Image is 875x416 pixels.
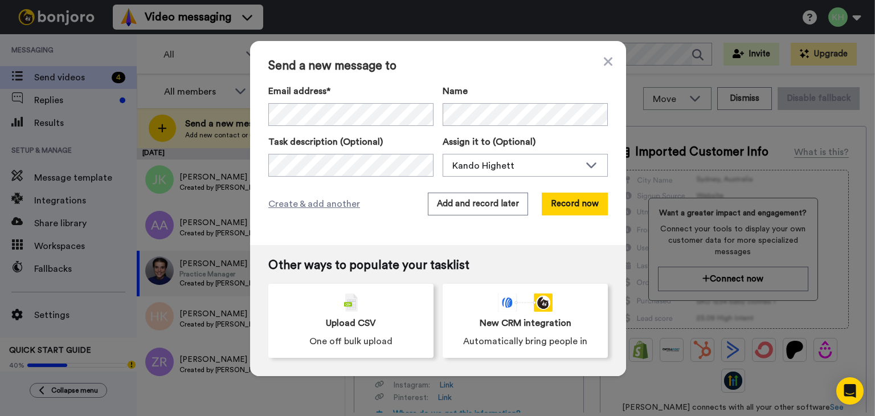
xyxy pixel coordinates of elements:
span: Upload CSV [326,316,376,330]
div: Open Intercom Messenger [836,377,864,405]
span: One off bulk upload [309,335,392,348]
span: Automatically bring people in [463,335,587,348]
button: Add and record later [428,193,528,215]
label: Assign it to (Optional) [443,135,608,149]
span: Other ways to populate your tasklist [268,259,608,272]
button: Record now [542,193,608,215]
div: animation [498,293,553,312]
img: csv-grey.png [344,293,358,312]
span: Send a new message to [268,59,608,73]
span: New CRM integration [480,316,571,330]
label: Email address* [268,84,434,98]
label: Task description (Optional) [268,135,434,149]
span: Create & add another [268,197,360,211]
span: Name [443,84,468,98]
div: Kando Highett [452,159,580,173]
